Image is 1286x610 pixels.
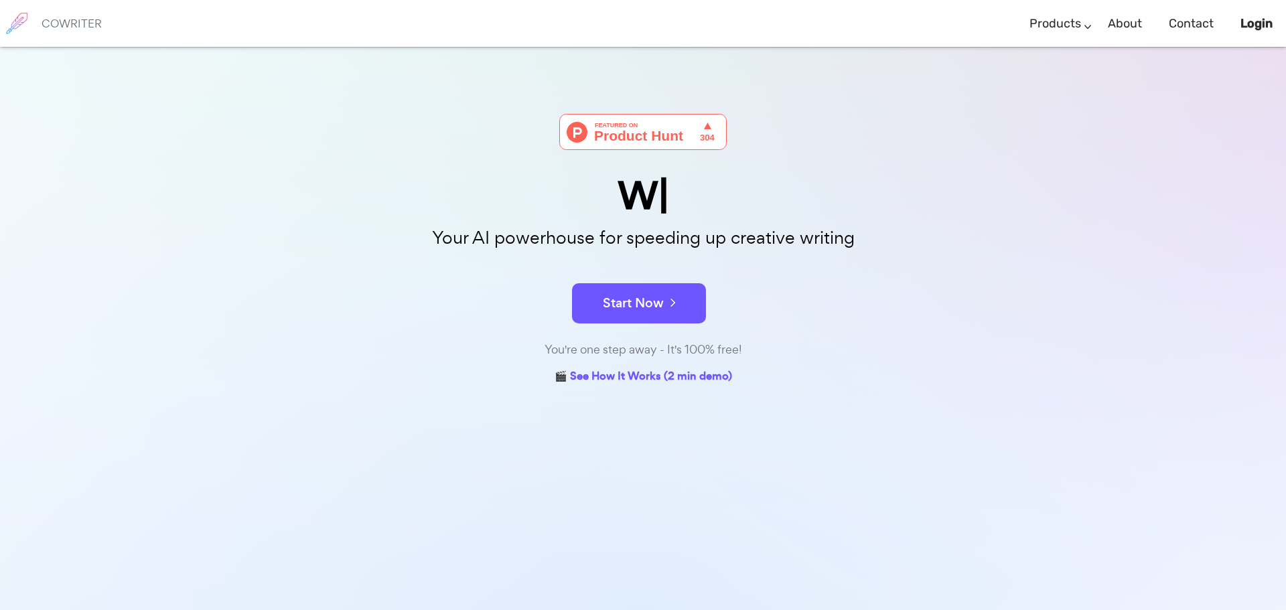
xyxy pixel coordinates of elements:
[572,283,706,323] button: Start Now
[555,367,732,388] a: 🎬 See How It Works (2 min demo)
[308,177,978,215] div: W
[1108,4,1142,44] a: About
[1240,4,1273,44] a: Login
[308,224,978,252] p: Your AI powerhouse for speeding up creative writing
[559,114,727,150] img: Cowriter - Your AI buddy for speeding up creative writing | Product Hunt
[308,340,978,360] div: You're one step away - It's 100% free!
[1029,4,1081,44] a: Products
[1240,16,1273,31] b: Login
[42,17,102,29] h6: COWRITER
[1169,4,1214,44] a: Contact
